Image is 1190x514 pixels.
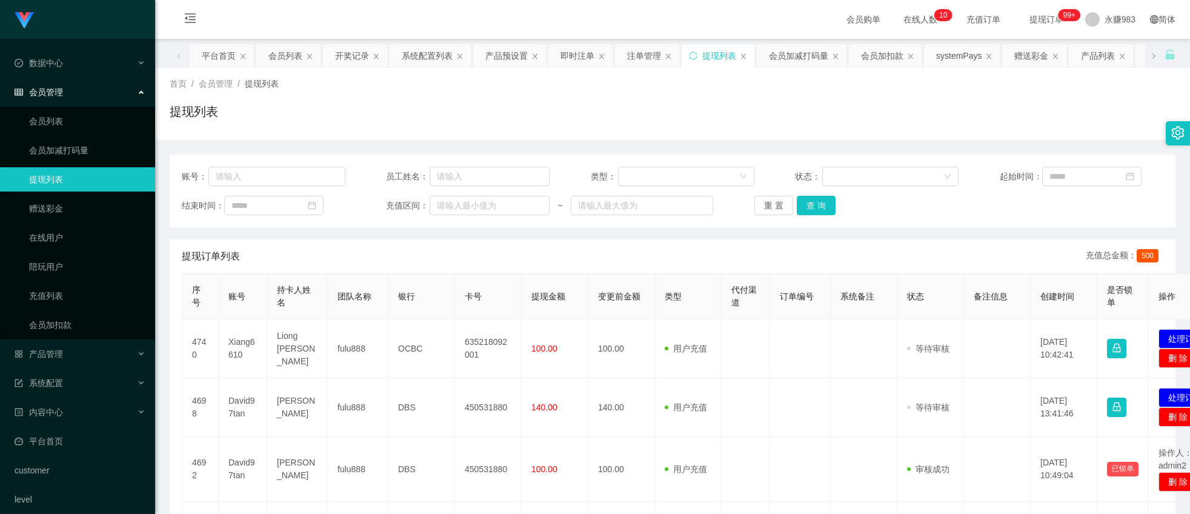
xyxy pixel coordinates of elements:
[29,138,145,162] a: 会员加减打码量
[944,173,951,181] i: 图标: down
[689,52,697,60] i: 图标: sync
[1031,437,1097,502] td: [DATE] 10:49:04
[550,199,570,212] span: ~
[1052,53,1059,60] i: 图标: close
[15,429,145,453] a: 图标: dashboard平台首页
[182,170,208,183] span: 账号：
[238,79,240,88] span: /
[15,59,23,67] i: 图标: check-circle-o
[455,378,522,437] td: 450531880
[702,44,736,67] div: 提现列表
[598,53,605,60] i: 图标: close
[1107,285,1132,307] span: 是否锁单
[15,379,23,387] i: 图标: form
[15,408,23,416] i: 图标: profile
[267,319,328,378] td: Liong [PERSON_NAME]
[1107,462,1138,476] button: 已锁单
[1107,398,1126,417] button: 图标: lock
[245,79,279,88] span: 提现列表
[934,9,952,21] sup: 10
[840,292,874,301] span: 系统备注
[268,44,302,67] div: 会员列表
[15,458,145,482] a: customer
[960,15,1006,24] span: 充值订单
[306,53,313,60] i: 图标: close
[239,53,247,60] i: 图标: close
[588,378,655,437] td: 140.00
[208,167,345,186] input: 请输入
[15,487,145,512] a: level
[571,196,714,215] input: 请输入最大值为
[531,292,565,301] span: 提现金额
[373,53,380,60] i: 图标: close
[267,378,328,437] td: [PERSON_NAME]
[588,319,655,378] td: 100.00
[832,53,839,60] i: 图标: close
[170,102,218,121] h1: 提现列表
[337,292,371,301] span: 团队名称
[1158,292,1175,301] span: 操作
[907,292,924,301] span: 状态
[531,53,539,60] i: 图标: close
[182,319,219,378] td: 4740
[29,167,145,192] a: 提现列表
[455,319,522,378] td: 635218092001
[531,464,557,474] span: 100.00
[598,292,640,301] span: 变更前金额
[780,292,814,301] span: 订单编号
[1014,44,1048,67] div: 赠送彩金
[199,79,233,88] span: 会员管理
[985,53,992,60] i: 图标: close
[170,79,187,88] span: 首页
[176,53,182,59] i: 图标: left
[328,437,388,502] td: fulu888
[219,437,267,502] td: David97tan
[219,378,267,437] td: David97tan
[430,196,550,215] input: 请输入最小值为
[308,201,316,210] i: 图标: calendar
[560,44,594,67] div: 即时注单
[1023,15,1069,24] span: 提现订单
[15,12,34,29] img: logo.9652507e.png
[328,378,388,437] td: fulu888
[1058,9,1080,21] sup: 290
[1171,126,1185,139] i: 图标: setting
[861,44,903,67] div: 会员加扣款
[456,53,464,60] i: 图标: close
[1081,44,1115,67] div: 产品列表
[1165,49,1175,60] i: 图标: unlock
[15,88,23,96] i: 图标: table
[795,170,822,183] span: 状态：
[907,344,949,353] span: 等待审核
[665,292,682,301] span: 类型
[386,170,429,183] span: 员工姓名：
[1151,53,1157,59] i: 图标: right
[328,319,388,378] td: fulu888
[943,9,948,21] p: 0
[939,9,943,21] p: 1
[335,44,369,67] div: 开奖记录
[627,44,661,67] div: 注单管理
[170,1,211,39] i: 图标: menu-fold
[15,350,23,358] i: 图标: appstore-o
[907,53,914,60] i: 图标: close
[769,44,828,67] div: 会员加减打码量
[388,378,455,437] td: DBS
[182,199,224,212] span: 结束时间：
[1031,319,1097,378] td: [DATE] 10:42:41
[29,109,145,133] a: 会员列表
[15,349,63,359] span: 产品管理
[665,464,707,474] span: 用户充值
[29,196,145,221] a: 赠送彩金
[897,15,943,24] span: 在线人数
[1119,53,1126,60] i: 图标: close
[1126,172,1134,181] i: 图标: calendar
[740,53,747,60] i: 图标: close
[591,170,618,183] span: 类型：
[665,402,707,412] span: 用户充值
[797,196,836,215] button: 查 询
[277,285,311,307] span: 持卡人姓名
[29,313,145,337] a: 会员加扣款
[267,437,328,502] td: [PERSON_NAME]
[182,249,240,264] span: 提现订单列表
